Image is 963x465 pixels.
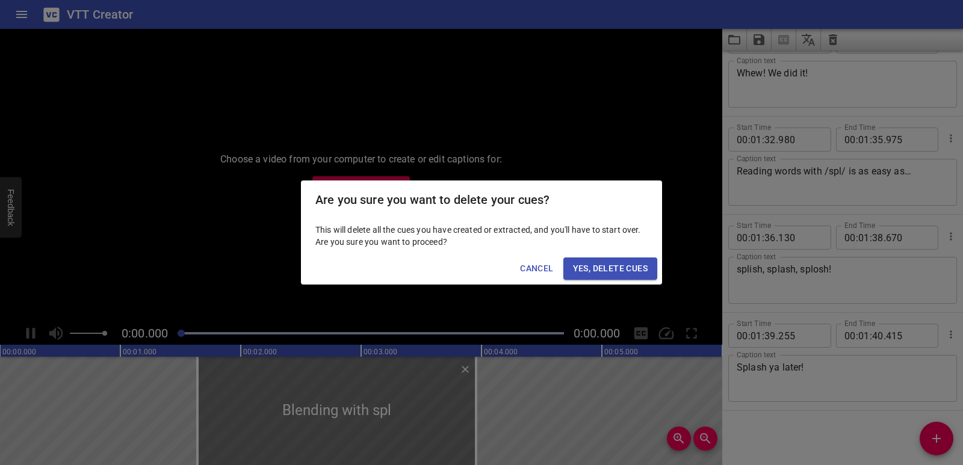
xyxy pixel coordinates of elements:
button: Yes, Delete Cues [563,257,657,280]
button: Cancel [515,257,558,280]
div: This will delete all the cues you have created or extracted, and you'll have to start over. Are y... [301,219,662,253]
span: Cancel [520,261,553,276]
h2: Are you sure you want to delete your cues? [315,190,648,209]
span: Yes, Delete Cues [573,261,648,276]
